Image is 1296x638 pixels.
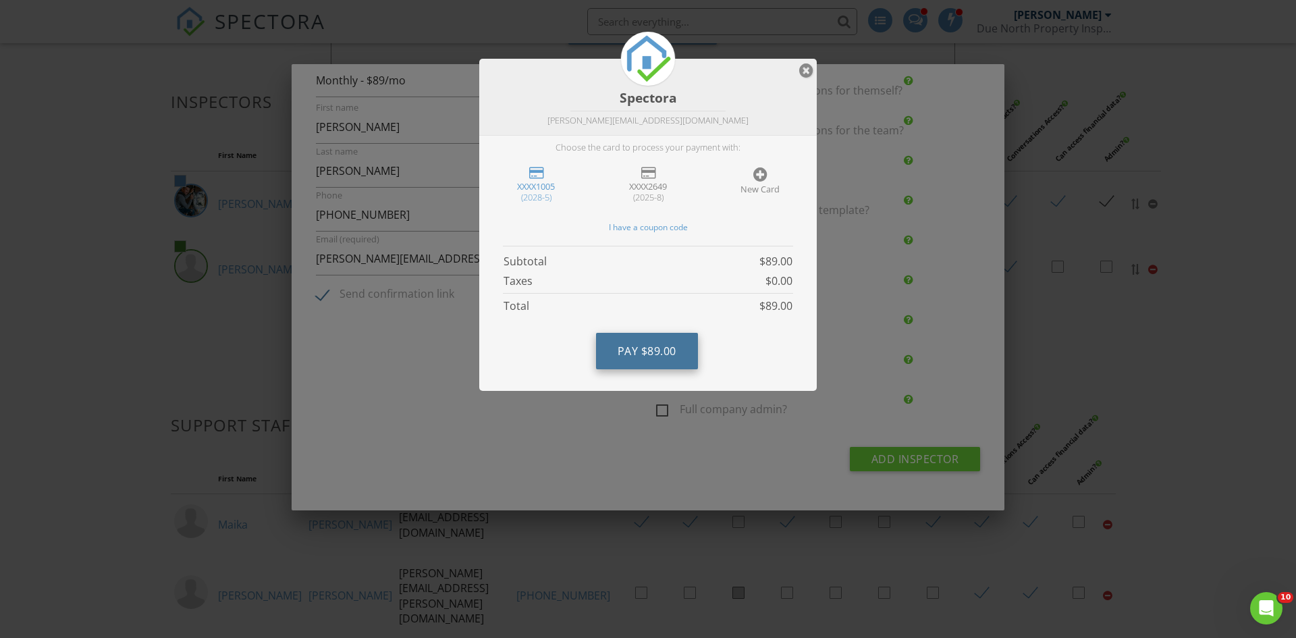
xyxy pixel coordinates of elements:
[493,89,803,107] div: Spectora
[493,192,578,203] div: (2028-5)
[504,254,547,269] span: Subtotal
[605,192,691,203] div: (2025-8)
[504,273,533,288] span: Taxes
[759,254,792,269] span: $89.00
[504,298,529,313] span: Total
[765,273,792,288] span: $0.00
[493,181,578,192] div: XXXX1005
[1250,592,1282,624] iframe: Intercom live chat
[596,333,698,369] button: Pay $89.00
[556,142,740,153] p: Choose the card to process your payment with:
[759,298,792,313] span: $89.00
[1278,592,1293,603] span: 10
[488,222,808,233] div: I have a coupon code
[618,344,639,358] span: Pay
[493,115,803,127] div: [PERSON_NAME][EMAIL_ADDRESS][DOMAIN_NAME]
[605,181,691,192] div: XXXX2649
[718,184,803,194] div: New Card
[641,344,676,358] span: $89.00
